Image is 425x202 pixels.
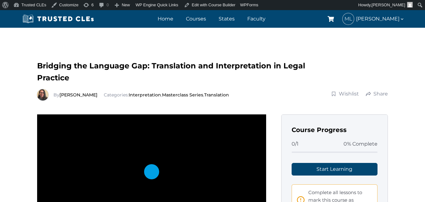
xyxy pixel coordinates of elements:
a: Start Learning [292,163,378,176]
a: Faculty [246,14,267,23]
span: 0/1 [292,140,299,148]
a: [PERSON_NAME] [59,92,98,98]
h3: Course Progress [292,125,378,135]
a: Interpretation [129,92,161,98]
button: Play [144,164,159,179]
span: By [53,92,99,98]
a: Share [366,90,388,98]
img: Trusted CLEs [21,14,96,24]
a: States [217,14,236,23]
span: Bridging the Language Gap: Translation and Interpretation in Legal Practice [37,61,305,82]
a: Masterclass Series [162,92,203,98]
a: Translation [204,92,229,98]
img: Liliana Ward [37,89,48,101]
a: Courses [184,14,208,23]
div: Categories: , , [53,91,229,98]
span: 0% Complete [344,140,377,148]
span: [PERSON_NAME] [356,14,405,23]
a: Home [156,14,175,23]
span: [PERSON_NAME] [372,3,405,7]
span: ML [343,13,354,25]
a: Wishlist [331,90,359,98]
